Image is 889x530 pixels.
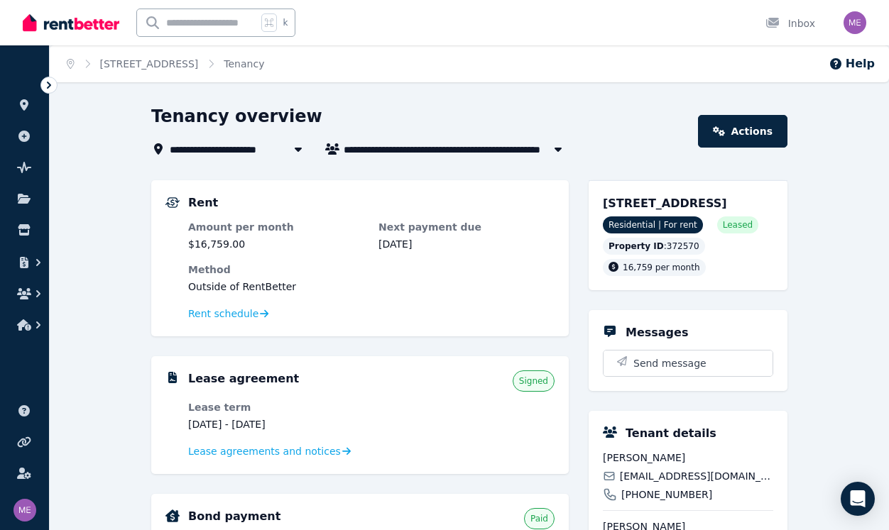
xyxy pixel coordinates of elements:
a: Actions [698,115,787,148]
dd: Outside of RentBetter [188,280,555,294]
span: 16,759 per month [623,263,700,272]
span: Paid [530,513,548,524]
img: melpol@hotmail.com [13,499,36,521]
div: Open Intercom Messenger [841,482,875,516]
button: Send message [604,350,773,376]
h5: Rent [188,194,218,211]
span: [EMAIL_ADDRESS][DOMAIN_NAME] [620,469,773,483]
dd: [DATE] - [DATE] [188,417,364,431]
h1: Tenancy overview [151,105,322,128]
dt: Method [188,263,555,277]
span: Send message [633,356,707,370]
span: Property ID [609,241,664,252]
a: [STREET_ADDRESS] [100,58,199,70]
h5: Messages [626,324,688,341]
dd: [DATE] [378,237,555,251]
div: Inbox [765,16,815,31]
img: Bond Details [165,509,180,522]
dt: Amount per month [188,220,364,234]
span: Lease agreements and notices [188,444,341,458]
h5: Tenant details [626,425,716,442]
dt: Next payment due [378,220,555,234]
h5: Lease agreement [188,370,299,387]
span: Tenancy [224,57,264,71]
span: [STREET_ADDRESS] [603,197,727,210]
img: Rental Payments [165,197,180,208]
h5: Bond payment [188,508,280,525]
dd: $16,759.00 [188,237,364,251]
img: RentBetter [23,12,119,33]
dt: Lease term [188,400,364,414]
span: Residential | For rent [603,216,703,233]
a: Lease agreements and notices [188,444,351,458]
nav: Breadcrumb [50,45,281,82]
span: Rent schedule [188,307,258,321]
a: Rent schedule [188,307,269,321]
span: [PERSON_NAME] [603,451,773,465]
button: Help [829,55,875,72]
span: k [283,17,288,28]
span: [PHONE_NUMBER] [621,487,712,502]
span: Signed [519,375,548,387]
img: melpol@hotmail.com [844,11,866,34]
div: : 372570 [603,238,705,255]
span: Leased [723,219,753,231]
